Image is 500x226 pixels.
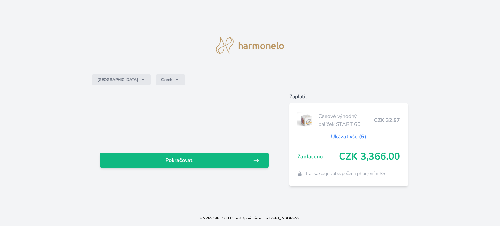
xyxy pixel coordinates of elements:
[92,74,151,85] button: [GEOGRAPHIC_DATA]
[156,74,185,85] button: Czech
[331,133,366,140] a: Ukázat vše (6)
[305,170,388,177] span: Transakce je zabezpečena připojením SSL
[289,93,408,100] h6: Zaplatit
[374,116,400,124] span: CZK 32.97
[297,112,316,128] img: start.jpg
[100,153,269,168] a: Pokračovat
[318,113,374,128] span: Cenově výhodný balíček START 60
[339,151,400,163] span: CZK 3,366.00
[97,77,138,82] span: [GEOGRAPHIC_DATA]
[105,156,253,164] span: Pokračovat
[161,77,172,82] span: Czech
[216,37,284,54] img: logo.svg
[297,153,339,161] span: Zaplaceno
